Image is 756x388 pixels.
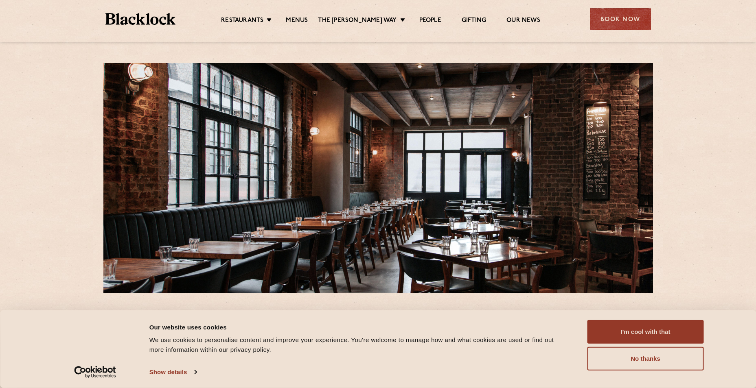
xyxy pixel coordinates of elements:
div: Book Now [590,8,651,30]
a: Menus [286,17,308,26]
a: Show details [149,366,197,378]
a: Usercentrics Cookiebot - opens in a new window [59,366,131,378]
a: People [419,17,441,26]
div: We use cookies to personalise content and improve your experience. You're welcome to manage how a... [149,335,569,355]
a: The [PERSON_NAME] Way [318,17,397,26]
a: Restaurants [221,17,263,26]
div: Our website uses cookies [149,322,569,332]
button: No thanks [587,347,704,371]
img: BL_Textured_Logo-footer-cropped.svg [105,13,176,25]
button: I'm cool with that [587,320,704,344]
a: Gifting [462,17,486,26]
a: Our News [506,17,540,26]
